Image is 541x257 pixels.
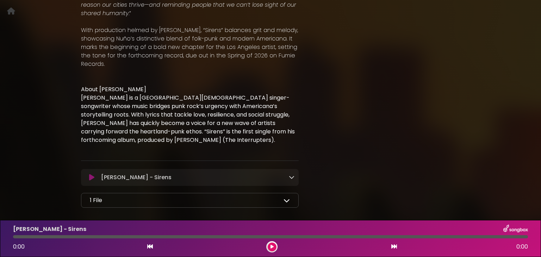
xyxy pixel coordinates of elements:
[90,196,102,205] p: 1 File
[503,225,528,234] img: songbox-logo-white.png
[101,173,172,182] p: [PERSON_NAME] - Sirens
[13,225,86,233] p: [PERSON_NAME] - Sirens
[81,85,146,93] strong: About [PERSON_NAME]
[81,94,295,144] strong: [PERSON_NAME] is a [GEOGRAPHIC_DATA][DEMOGRAPHIC_DATA] singer-songwriter whose music bridges punk...
[81,26,299,68] p: With production helmed by [PERSON_NAME], “Sirens” balances grit and melody, showcasing Nuño’s dis...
